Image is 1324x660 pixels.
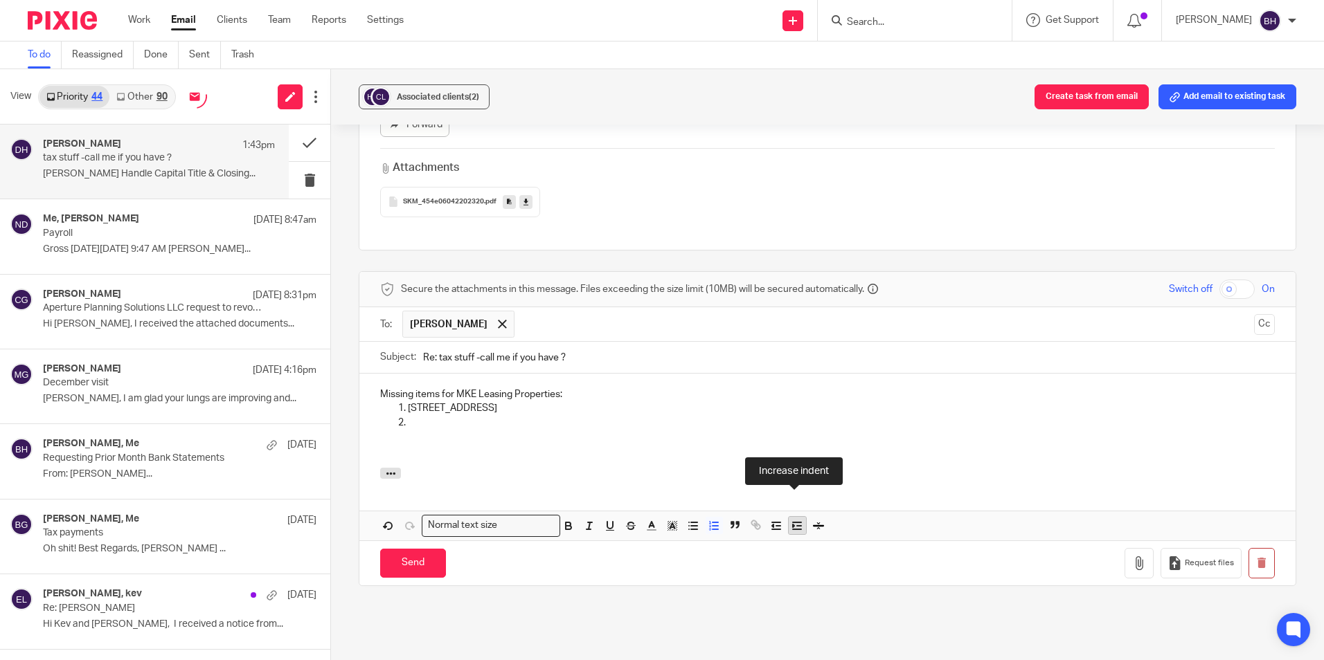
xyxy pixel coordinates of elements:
div: Search for option [422,515,560,536]
img: Pixie [28,11,97,30]
a: Team [268,13,291,27]
img: svg%3E [10,288,33,311]
span: Secure the attachments in this message. Files exceeding the size limit (10MB) will be secured aut... [401,282,864,296]
img: svg%3E [362,86,383,107]
p: From: [PERSON_NAME]... [43,468,316,480]
p: Hi [PERSON_NAME], I received the attached documents... [43,318,316,330]
p: Hi Kev and [PERSON_NAME], I received a notice from... [43,618,316,630]
p: December visit [43,377,262,389]
span: Associated clients [397,93,479,101]
img: svg%3E [10,588,33,610]
p: Aperture Planning Solutions LLC request to revoke the Subchapter S election [43,302,262,314]
a: Email [171,13,196,27]
img: inbox_syncing.svg [183,84,207,109]
p: [DATE] 4:16pm [253,363,316,377]
button: Request files [1161,548,1241,579]
label: To: [380,318,395,331]
p: [PERSON_NAME] Handle Capital Title & Closing... [43,168,275,180]
label: Subject: [380,350,416,364]
h4: [PERSON_NAME] [43,363,121,375]
a: Forward [380,112,449,137]
div: 44 [91,92,102,102]
h3: Attachments [380,160,459,176]
button: Add email to existing task [1158,84,1296,109]
h4: [PERSON_NAME] [43,288,121,300]
img: svg%3E [10,363,33,385]
h4: [PERSON_NAME], kev [43,588,142,600]
span: SKM_454e06042202320 [403,198,484,206]
p: 1:43pm [242,138,275,152]
span: (2) [469,93,479,101]
p: Re: [PERSON_NAME] [43,603,262,614]
p: Payroll [43,228,262,239]
button: Create task from email [1035,84,1149,109]
button: SKM_454e06042202320.pdf [380,187,540,217]
p: Missing items for MKE Leasing Properties: [380,387,1275,401]
p: [DATE] [287,438,316,452]
input: Send [380,549,446,578]
img: svg%3E [10,438,33,460]
button: Associated clients(2) [359,84,490,109]
span: Switch off [1169,282,1213,296]
p: [DATE] 8:47am [253,213,316,227]
span: [PERSON_NAME] [410,318,487,331]
p: [STREET_ADDRESS] [408,401,1275,415]
a: Clients [217,13,247,27]
div: 90 [156,92,168,102]
button: Cc [1254,314,1275,335]
input: Search for option [502,518,552,533]
p: Oh shit! Best Regards, [PERSON_NAME] ... [43,543,316,555]
p: [DATE] [287,588,316,602]
a: Other90 [109,86,174,108]
a: Trash [231,42,265,68]
h4: [PERSON_NAME], Me [43,513,139,525]
a: Sent [189,42,221,68]
span: Get Support [1046,15,1099,25]
img: svg%3E [10,213,33,235]
p: [PERSON_NAME], I am glad your lungs are improving and... [43,393,316,405]
h4: [PERSON_NAME], Me [43,438,139,450]
p: Requesting Prior Month Bank Statements [43,452,262,464]
p: [PERSON_NAME] [1176,13,1252,27]
a: Priority44 [39,86,109,108]
img: svg%3E [10,513,33,535]
span: .pdf [484,198,496,206]
span: Normal text size [425,518,501,533]
h4: [PERSON_NAME] [43,138,121,150]
h4: Me, [PERSON_NAME] [43,213,139,225]
a: Done [144,42,179,68]
a: Reports [312,13,346,27]
img: svg%3E [1259,10,1281,32]
img: svg%3E [10,138,33,161]
p: [DATE] 8:31pm [253,288,316,302]
p: Gross [DATE][DATE] 9:47 AM [PERSON_NAME]... [43,244,316,255]
span: View [10,89,31,104]
a: Settings [367,13,404,27]
p: [DATE] [287,513,316,527]
p: tax stuff -call me if you have ? [43,152,229,164]
span: On [1262,282,1275,296]
a: Reassigned [72,42,134,68]
input: Search [846,17,970,29]
a: Work [128,13,150,27]
span: Request files [1185,558,1234,569]
img: svg%3E [370,86,391,107]
p: Tax payments [43,527,262,539]
a: To do [28,42,62,68]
